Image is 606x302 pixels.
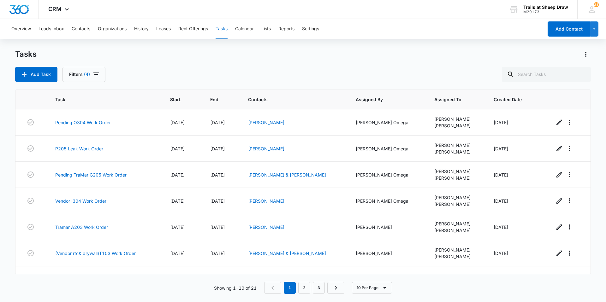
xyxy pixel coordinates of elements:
[170,251,185,256] span: [DATE]
[235,19,254,39] button: Calendar
[84,72,90,77] span: (4)
[134,19,149,39] button: History
[278,19,294,39] button: Reports
[434,116,479,122] div: [PERSON_NAME]
[523,10,568,14] div: account id
[302,19,319,39] button: Settings
[356,96,410,103] span: Assigned By
[434,253,479,260] div: [PERSON_NAME]
[434,220,479,227] div: [PERSON_NAME]
[284,282,296,294] em: 1
[594,2,599,7] div: notifications count
[434,201,479,207] div: [PERSON_NAME]
[214,285,257,291] p: Showing 1-10 of 21
[548,21,590,37] button: Add Contact
[434,148,479,155] div: [PERSON_NAME]
[39,19,64,39] button: Leads Inbox
[11,19,31,39] button: Overview
[356,250,419,257] div: [PERSON_NAME]
[170,96,186,103] span: Start
[434,168,479,175] div: [PERSON_NAME]
[494,120,508,125] span: [DATE]
[170,224,185,230] span: [DATE]
[248,120,284,125] a: [PERSON_NAME]
[356,171,419,178] div: [PERSON_NAME] Omega
[434,227,479,234] div: [PERSON_NAME]
[248,146,284,151] a: [PERSON_NAME]
[178,19,208,39] button: Rent Offerings
[494,96,530,103] span: Created Date
[494,224,508,230] span: [DATE]
[48,6,62,12] span: CRM
[434,175,479,181] div: [PERSON_NAME]
[434,194,479,201] div: [PERSON_NAME]
[98,19,127,39] button: Organizations
[170,120,185,125] span: [DATE]
[264,282,344,294] nav: Pagination
[55,171,127,178] a: Pending TraMar G205 Work Order
[356,145,419,152] div: [PERSON_NAME] Omega
[434,96,470,103] span: Assigned To
[313,282,325,294] a: Page 3
[210,251,225,256] span: [DATE]
[298,282,310,294] a: Page 2
[210,120,225,125] span: [DATE]
[494,251,508,256] span: [DATE]
[55,198,106,204] a: Vendor I304 Work Order
[170,198,185,204] span: [DATE]
[62,67,105,82] button: Filters(4)
[261,19,271,39] button: Lists
[55,119,111,126] a: Pending O304 Work Order
[210,198,225,204] span: [DATE]
[55,224,108,230] a: Tramar A203 Work Order
[248,198,284,204] a: [PERSON_NAME]
[15,67,57,82] button: Add Task
[434,122,479,129] div: [PERSON_NAME]
[55,96,146,103] span: Task
[55,145,103,152] a: P205 Leak Work Order
[210,146,225,151] span: [DATE]
[581,49,591,59] button: Actions
[356,224,419,230] div: [PERSON_NAME]
[494,198,508,204] span: [DATE]
[502,67,591,82] input: Search Tasks
[327,282,344,294] a: Next Page
[216,19,228,39] button: Tasks
[210,172,225,177] span: [DATE]
[356,198,419,204] div: [PERSON_NAME] Omega
[434,247,479,253] div: [PERSON_NAME]
[248,251,326,256] a: [PERSON_NAME] & [PERSON_NAME]
[55,250,136,257] a: (Vendor rtc& drywall)T103 Work Order
[494,172,508,177] span: [DATE]
[356,119,419,126] div: [PERSON_NAME] Omega
[434,273,479,279] div: [PERSON_NAME]
[248,224,284,230] a: [PERSON_NAME]
[594,2,599,7] span: 31
[15,49,37,59] h1: Tasks
[248,172,326,177] a: [PERSON_NAME] & [PERSON_NAME]
[170,172,185,177] span: [DATE]
[523,5,568,10] div: account name
[434,142,479,148] div: [PERSON_NAME]
[210,224,225,230] span: [DATE]
[156,19,171,39] button: Leases
[494,146,508,151] span: [DATE]
[170,146,185,151] span: [DATE]
[352,282,392,294] button: 10 Per Page
[248,96,331,103] span: Contacts
[210,96,223,103] span: End
[72,19,90,39] button: Contacts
